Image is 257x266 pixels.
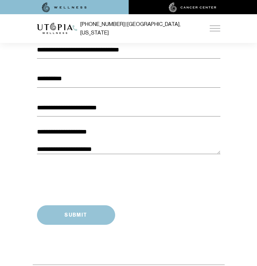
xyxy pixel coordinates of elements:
[37,168,144,195] iframe: Widget containing checkbox for hCaptcha security challenge
[42,2,87,12] img: wellness
[37,23,73,34] img: logo
[37,205,115,225] button: Submit
[80,20,200,37] span: [PHONE_NUMBER] | [GEOGRAPHIC_DATA], [US_STATE]
[169,2,216,12] img: cancer center
[73,20,201,37] a: [PHONE_NUMBER] | [GEOGRAPHIC_DATA], [US_STATE]
[210,26,220,31] img: icon-hamburger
